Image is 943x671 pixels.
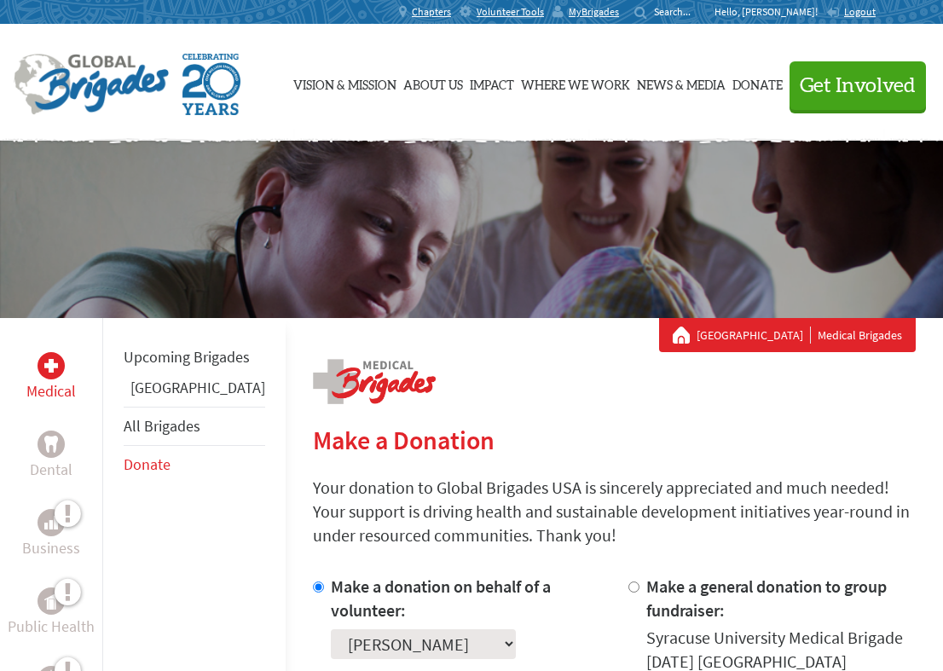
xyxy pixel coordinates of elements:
[124,347,250,367] a: Upcoming Brigades
[44,516,58,529] img: Business
[8,615,95,639] p: Public Health
[8,587,95,639] a: Public HealthPublic Health
[637,40,726,125] a: News & Media
[844,5,876,18] span: Logout
[403,40,463,125] a: About Us
[313,476,916,547] p: Your donation to Global Brigades USA is sincerely appreciated and much needed! Your support is dr...
[38,352,65,379] div: Medical
[124,416,200,436] a: All Brigades
[38,509,65,536] div: Business
[130,378,265,397] a: [GEOGRAPHIC_DATA]
[44,593,58,610] img: Public Health
[673,327,902,344] div: Medical Brigades
[44,436,58,452] img: Dental
[22,509,80,560] a: BusinessBusiness
[22,536,80,560] p: Business
[646,576,887,621] label: Make a general donation to group fundraiser:
[38,431,65,458] div: Dental
[44,359,58,373] img: Medical
[412,5,451,19] span: Chapters
[124,446,265,483] li: Donate
[124,454,171,474] a: Donate
[790,61,926,110] button: Get Involved
[313,359,436,404] img: logo-medical.png
[30,458,72,482] p: Dental
[477,5,544,19] span: Volunteer Tools
[654,5,703,18] input: Search...
[26,352,76,403] a: MedicalMedical
[182,54,240,115] img: Global Brigades Celebrating 20 Years
[313,425,916,455] h2: Make a Donation
[14,54,169,115] img: Global Brigades Logo
[124,407,265,446] li: All Brigades
[38,587,65,615] div: Public Health
[293,40,396,125] a: Vision & Mission
[826,5,876,19] a: Logout
[331,576,551,621] label: Make a donation on behalf of a volunteer:
[470,40,514,125] a: Impact
[26,379,76,403] p: Medical
[569,5,619,19] span: MyBrigades
[800,76,916,96] span: Get Involved
[697,327,811,344] a: [GEOGRAPHIC_DATA]
[714,5,826,19] p: Hello, [PERSON_NAME]!
[30,431,72,482] a: DentalDental
[124,338,265,376] li: Upcoming Brigades
[521,40,630,125] a: Where We Work
[124,376,265,407] li: Panama
[732,40,783,125] a: Donate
